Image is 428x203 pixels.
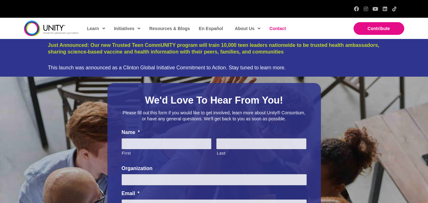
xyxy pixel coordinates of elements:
a: Resources & Blogs [146,21,192,36]
label: Organization [122,165,307,172]
span: About Us [235,24,260,33]
a: Contribute [354,22,404,35]
div: This launch was announced as a Clinton Global Initiative Commitment to Action. Stay tuned to lear... [48,65,380,71]
span: We'd Love To Hear From You! [145,95,283,106]
p: Please fill out this form if you would like to get involved, learn more about Unity® Consortium, ... [122,110,307,122]
span: Resources & Blogs [149,26,190,31]
a: YouTube [373,6,378,11]
a: Instagram [363,6,368,11]
a: Contact [266,21,288,36]
a: Facebook [354,6,359,11]
span: Contribute [367,26,390,31]
label: Last [217,149,306,157]
label: Email [122,190,307,197]
label: First [122,149,212,157]
a: En Español [196,21,226,36]
a: Just Announced: Our new Trusted Teen CommUNITY program will train 10,000 teen leaders nationwide ... [48,42,379,54]
span: En Español [199,26,223,31]
span: Initiatives [114,24,141,33]
a: TikTok [392,6,397,11]
span: Contact [269,26,286,31]
a: About Us [232,21,263,36]
label: Name [122,129,307,136]
a: LinkedIn [382,6,387,11]
img: unity-logo-dark [24,21,79,36]
span: Learn [87,24,105,33]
